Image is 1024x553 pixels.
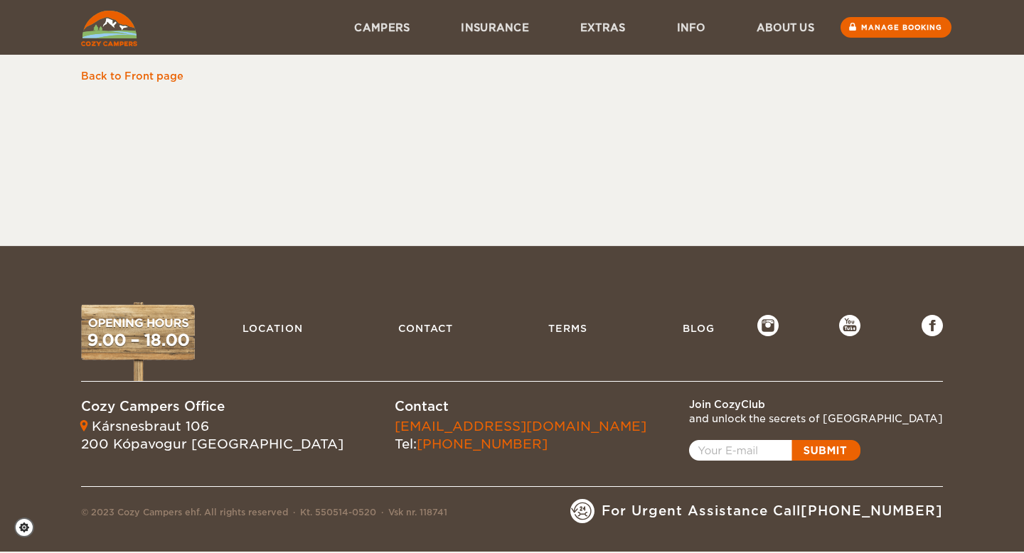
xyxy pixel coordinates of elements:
[841,17,951,38] a: Manage booking
[81,506,447,523] div: © 2023 Cozy Campers ehf. All rights reserved Kt. 550514-0520 Vsk nr. 118741
[395,417,646,453] div: Tel:
[689,440,860,461] a: Open popup
[801,503,943,518] a: [PHONE_NUMBER]
[81,70,183,82] a: Back to Front page
[689,397,943,412] div: Join CozyClub
[689,412,943,426] div: and unlock the secrets of [GEOGRAPHIC_DATA]
[395,397,646,416] div: Contact
[676,315,722,342] a: Blog
[235,315,310,342] a: Location
[395,419,646,434] a: [EMAIL_ADDRESS][DOMAIN_NAME]
[14,517,43,537] a: Cookie settings
[541,315,594,342] a: Terms
[81,11,137,46] img: Cozy Campers
[81,417,343,453] div: Kársnesbraut 106 200 Kópavogur [GEOGRAPHIC_DATA]
[417,436,548,451] a: [PHONE_NUMBER]
[602,502,943,520] span: For Urgent Assistance Call
[391,315,460,342] a: Contact
[81,397,343,416] div: Cozy Campers Office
